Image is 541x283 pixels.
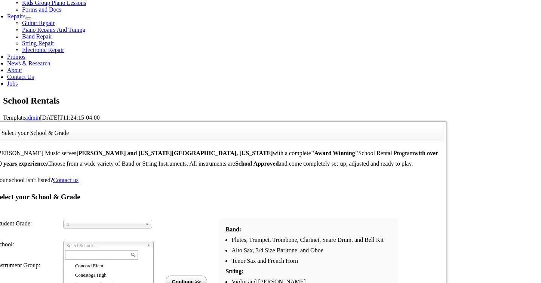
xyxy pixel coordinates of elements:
li: Flutes, Trumpet, Trombone, Clarinet, Snare Drum, and Bell Kit [231,235,393,245]
a: Guitar Repair [22,20,55,26]
a: String Repair [22,40,54,46]
button: Open submenu of Repairs [25,17,31,19]
a: Repairs [7,13,25,19]
a: Forms and Docs [22,6,61,13]
li: Tenor Sax and French Horn [231,256,393,266]
strong: School Approved [235,160,279,167]
span: Select School... [67,241,144,250]
span: [DATE]T11:24:15-04:00 [40,114,99,121]
li: Alto Sax, 3/4 Size Baritone, and Oboe [231,245,393,256]
strong: Band: [225,226,241,233]
li: Concord Elem [70,261,152,270]
a: News & Research [7,60,50,67]
a: Contact us [53,177,79,183]
a: admin [25,114,40,121]
span: Template [3,114,25,121]
strong: String: [225,268,243,274]
a: Jobs [7,80,18,87]
span: 4 [67,220,142,229]
strong: "Award Winning" [311,150,359,156]
a: Promos [7,53,25,60]
a: Piano Repairs And Tuning [22,27,85,33]
a: Electronic Repair [22,47,64,53]
a: About [7,67,22,73]
strong: [PERSON_NAME] and [US_STATE][GEOGRAPHIC_DATA], [US_STATE] [76,150,273,156]
a: Band Repair [22,33,52,40]
a: Contact Us [7,74,34,80]
li: Select your School & Grade [1,128,69,138]
li: Conestoga High [70,270,152,280]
